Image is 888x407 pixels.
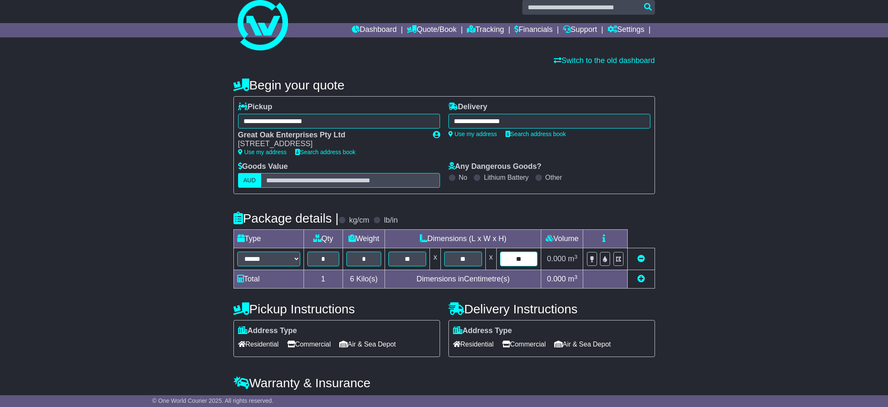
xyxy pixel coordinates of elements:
[459,173,467,181] label: No
[385,270,541,289] td: Dimensions in Centimetre(s)
[343,230,385,248] td: Weight
[563,23,597,37] a: Support
[238,338,279,351] span: Residential
[349,216,369,225] label: kg/cm
[453,338,494,351] span: Residential
[407,23,456,37] a: Quote/Book
[574,274,578,280] sup: 3
[448,102,487,112] label: Delivery
[574,254,578,260] sup: 3
[554,338,611,351] span: Air & Sea Depot
[430,248,441,270] td: x
[467,23,504,37] a: Tracking
[287,338,331,351] span: Commercial
[568,255,578,263] span: m
[295,149,356,155] a: Search address book
[352,23,397,37] a: Dashboard
[339,338,396,351] span: Air & Sea Depot
[238,139,424,149] div: [STREET_ADDRESS]
[448,302,655,316] h4: Delivery Instructions
[608,23,644,37] a: Settings
[547,255,566,263] span: 0.000
[545,173,562,181] label: Other
[502,338,546,351] span: Commercial
[233,376,655,390] h4: Warranty & Insurance
[233,211,339,225] h4: Package details |
[343,270,385,289] td: Kilo(s)
[568,275,578,283] span: m
[233,302,440,316] h4: Pickup Instructions
[554,56,655,65] a: Switch to the old dashboard
[318,394,331,403] span: 250
[385,230,541,248] td: Dimensions (L x W x H)
[384,216,398,225] label: lb/in
[637,275,645,283] a: Add new item
[238,149,287,155] a: Use my address
[547,275,566,283] span: 0.000
[448,131,497,137] a: Use my address
[304,270,343,289] td: 1
[350,275,354,283] span: 6
[453,326,512,336] label: Address Type
[304,230,343,248] td: Qty
[233,394,655,404] div: All our quotes include a $ FreightSafe warranty.
[152,397,274,404] span: © One World Courier 2025. All rights reserved.
[484,173,529,181] label: Lithium Battery
[233,78,655,92] h4: Begin your quote
[238,131,424,140] div: Great Oak Enterprises Pty Ltd
[238,326,297,336] label: Address Type
[238,173,262,188] label: AUD
[448,162,542,171] label: Any Dangerous Goods?
[238,102,272,112] label: Pickup
[506,131,566,137] a: Search address book
[485,248,496,270] td: x
[238,162,288,171] label: Goods Value
[514,23,553,37] a: Financials
[637,255,645,263] a: Remove this item
[233,270,304,289] td: Total
[541,230,583,248] td: Volume
[233,230,304,248] td: Type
